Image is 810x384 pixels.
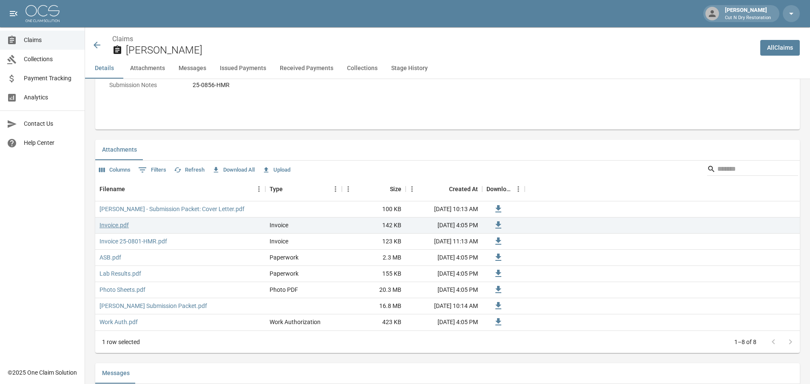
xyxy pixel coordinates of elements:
[270,221,288,229] div: Invoice
[512,183,525,195] button: Menu
[342,282,406,298] div: 20.3 MB
[24,119,78,128] span: Contact Us
[99,269,141,278] a: Lab Results.pdf
[172,58,213,79] button: Messages
[24,36,78,45] span: Claims
[734,338,756,346] p: 1–8 of 8
[99,237,167,246] a: Invoice 25-0801-HMR.pdf
[449,177,478,201] div: Created At
[406,201,482,217] div: [DATE] 10:13 AM
[406,282,482,298] div: [DATE] 4:05 PM
[406,298,482,314] div: [DATE] 10:14 AM
[342,266,406,282] div: 155 KB
[126,44,753,56] h2: [PERSON_NAME]
[725,14,771,22] p: Cut N Dry Restoration
[270,318,321,326] div: Work Authorization
[342,314,406,330] div: 423 KB
[406,250,482,266] div: [DATE] 4:05 PM
[722,6,774,21] div: [PERSON_NAME]
[24,55,78,64] span: Collections
[406,314,482,330] div: [DATE] 4:05 PM
[342,250,406,266] div: 2.3 MB
[342,298,406,314] div: 16.8 MB
[707,162,798,178] div: Search
[99,253,121,262] a: ASB.pdf
[342,217,406,234] div: 142 KB
[99,177,125,201] div: Filename
[210,164,257,177] button: Download All
[95,363,800,384] div: related-list tabs
[24,138,78,147] span: Help Center
[406,217,482,234] div: [DATE] 4:05 PM
[342,201,406,217] div: 100 KB
[260,164,293,177] button: Upload
[136,163,168,177] button: Show filters
[265,177,342,201] div: Type
[270,177,283,201] div: Type
[5,5,22,22] button: open drawer
[99,318,138,326] a: Work Auth.pdf
[486,177,512,201] div: Download
[95,363,136,384] button: Messages
[24,74,78,83] span: Payment Tracking
[24,93,78,102] span: Analytics
[105,77,182,93] p: Submission Notes
[26,5,60,22] img: ocs-logo-white-transparent.png
[97,164,133,177] button: Select columns
[270,253,298,262] div: Paperwork
[8,368,77,377] div: © 2025 One Claim Solution
[99,302,207,310] a: [PERSON_NAME] Submission Packet.pdf
[273,58,340,79] button: Received Payments
[270,285,298,294] div: Photo PDF
[760,40,800,56] a: AllClaims
[95,140,800,160] div: related-list tabs
[99,205,244,213] a: [PERSON_NAME] - Submission Packet: Cover Letter.pdf
[193,81,762,90] div: 25-0856-HMR
[384,58,435,79] button: Stage History
[406,177,482,201] div: Created At
[342,177,406,201] div: Size
[482,177,525,201] div: Download
[95,177,265,201] div: Filename
[85,58,810,79] div: anchor tabs
[253,183,265,195] button: Menu
[406,266,482,282] div: [DATE] 4:05 PM
[99,285,145,294] a: Photo Sheets.pdf
[213,58,273,79] button: Issued Payments
[340,58,384,79] button: Collections
[342,234,406,250] div: 123 KB
[95,140,144,160] button: Attachments
[342,183,355,195] button: Menu
[406,234,482,250] div: [DATE] 11:13 AM
[270,269,298,278] div: Paperwork
[390,177,401,201] div: Size
[112,35,133,43] a: Claims
[99,221,129,229] a: Invoice.pdf
[112,34,753,44] nav: breadcrumb
[102,338,140,346] div: 1 row selected
[270,237,288,246] div: Invoice
[172,164,207,177] button: Refresh
[329,183,342,195] button: Menu
[406,183,418,195] button: Menu
[85,58,123,79] button: Details
[123,58,172,79] button: Attachments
